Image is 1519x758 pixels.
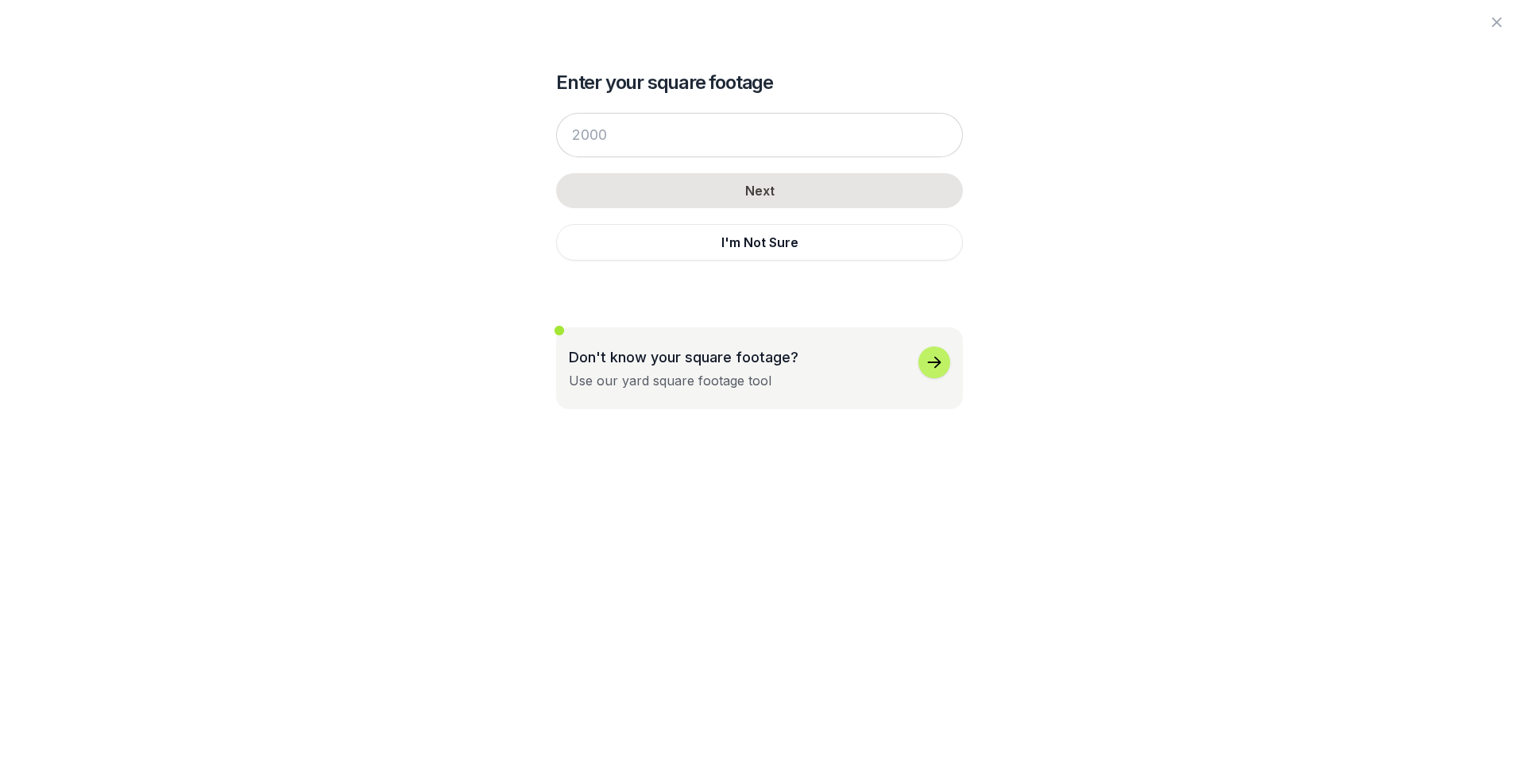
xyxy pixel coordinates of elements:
[569,346,798,368] p: Don't know your square footage?
[556,327,963,409] button: Don't know your square footage?Use our yard square footage tool
[569,371,771,390] div: Use our yard square footage tool
[556,173,963,208] button: Next
[556,70,963,95] h2: Enter your square footage
[556,224,963,261] button: I'm Not Sure
[556,113,963,157] input: 2000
